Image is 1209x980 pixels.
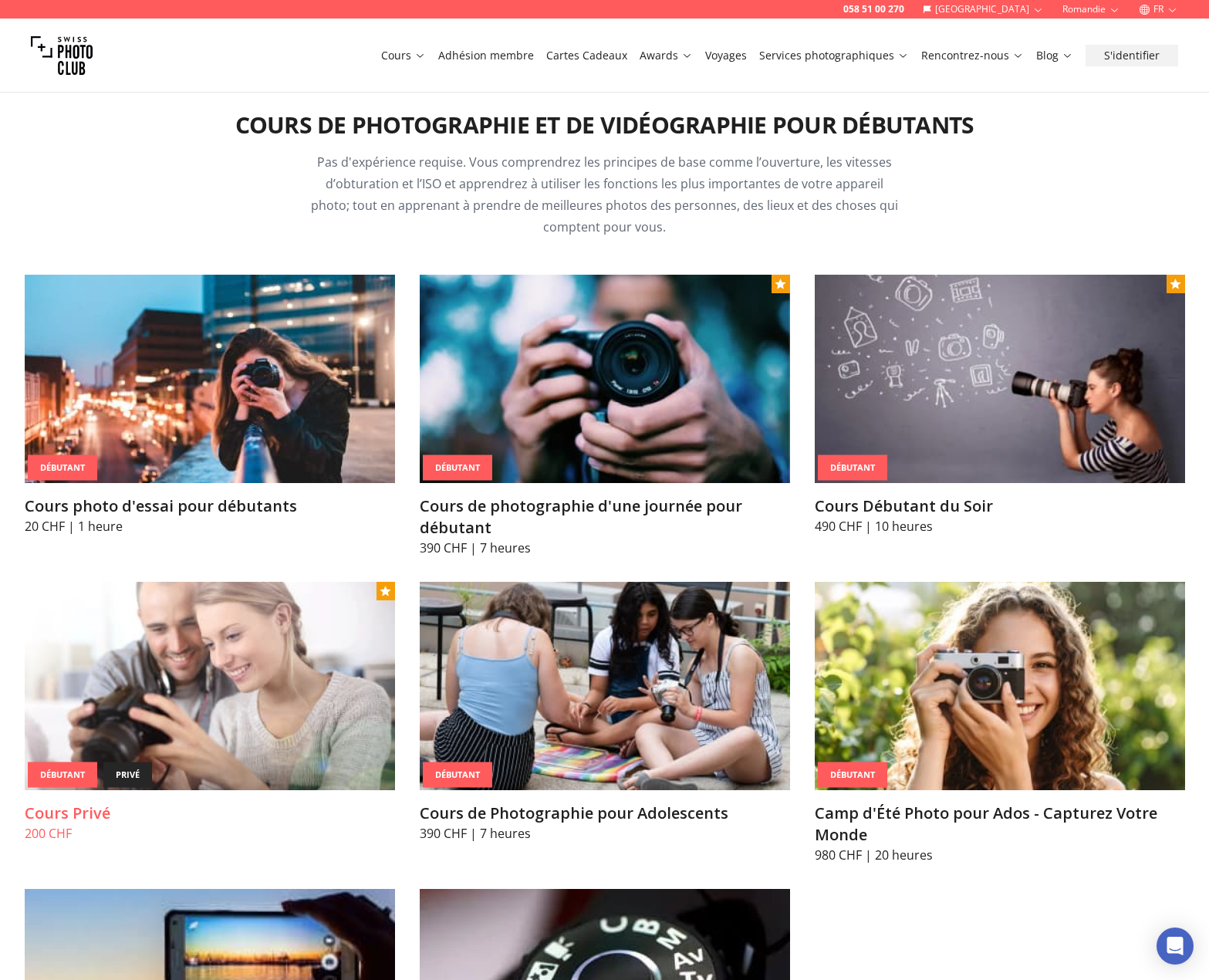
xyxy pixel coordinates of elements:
img: Cours Débutant du Soir [815,275,1185,483]
h2: Cours de photographie et de vidéographie pour débutants [235,111,974,139]
a: 058 51 00 270 [843,3,904,15]
div: Débutant [28,762,97,788]
img: Cours Privé [25,582,395,790]
a: Adhésion membre [438,48,534,63]
p: 390 CHF | 7 heures [420,539,790,557]
a: Cours photo d'essai pour débutantsDébutantCours photo d'essai pour débutants20 CHF | 1 heure [25,275,395,536]
div: Débutant [423,455,492,481]
div: Débutant [423,762,492,788]
a: Cours [381,48,426,63]
p: 200 CHF [25,824,395,843]
div: Débutant [28,455,97,481]
img: Swiss photo club [31,25,93,86]
a: Services photographiques [759,48,909,63]
a: Camp d'Été Photo pour Ados - Capturez Votre MondeDébutantCamp d'Été Photo pour Ados - Capturez Vo... [815,582,1185,864]
p: 390 CHF | 7 heures [420,824,790,843]
img: Cours de Photographie pour Adolescents [420,582,790,790]
h3: Cours Débutant du Soir [815,495,1185,517]
button: S'identifier [1086,45,1178,66]
div: Débutant [818,762,887,788]
a: Cours Débutant du SoirDébutantCours Débutant du Soir490 CHF | 10 heures [815,275,1185,536]
p: 980 CHF | 20 heures [815,846,1185,864]
h3: Cours de Photographie pour Adolescents [420,803,790,824]
p: 20 CHF | 1 heure [25,517,395,536]
a: Cours de Photographie pour AdolescentsDébutantCours de Photographie pour Adolescents390 CHF | 7 h... [420,582,790,843]
a: Voyages [705,48,747,63]
p: 490 CHF | 10 heures [815,517,1185,536]
a: Blog [1036,48,1073,63]
button: Voyages [699,45,753,66]
button: Services photographiques [753,45,915,66]
a: Cours PrivéDébutantprivéCours Privé200 CHF [25,582,395,843]
div: Open Intercom Messenger [1157,928,1194,965]
a: Awards [640,48,693,63]
button: Cartes Cadeaux [540,45,633,66]
h3: Cours de photographie d'une journée pour débutant [420,495,790,539]
a: Rencontrez-nous [921,48,1024,63]
button: Awards [633,45,699,66]
a: Cartes Cadeaux [546,48,627,63]
img: Cours photo d'essai pour débutants [25,275,395,483]
span: Pas d'expérience requise. Vous comprendrez les principes de base comme l’ouverture, les vitesses ... [311,154,898,235]
button: Rencontrez-nous [915,45,1030,66]
h3: Camp d'Été Photo pour Ados - Capturez Votre Monde [815,803,1185,846]
img: Camp d'Été Photo pour Ados - Capturez Votre Monde [815,582,1185,790]
h3: Cours Privé [25,803,395,824]
a: Cours de photographie d'une journée pour débutantDébutantCours de photographie d'une journée pour... [420,275,790,557]
button: Cours [375,45,432,66]
div: privé [103,762,152,788]
div: Débutant [818,455,887,481]
h3: Cours photo d'essai pour débutants [25,495,395,517]
button: Adhésion membre [432,45,540,66]
button: Blog [1030,45,1079,66]
img: Cours de photographie d'une journée pour débutant [420,275,790,483]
